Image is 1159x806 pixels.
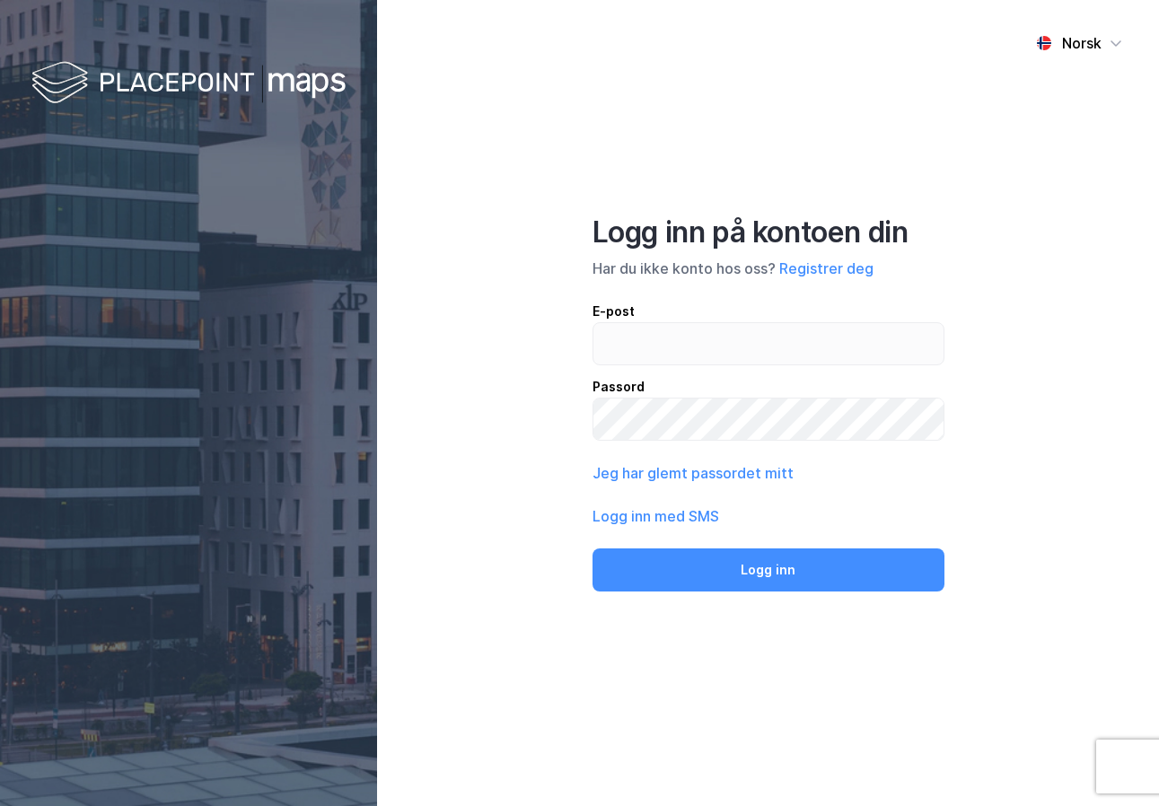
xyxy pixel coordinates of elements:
img: logo-white.f07954bde2210d2a523dddb988cd2aa7.svg [31,57,346,110]
button: Logg inn [593,548,944,591]
button: Jeg har glemt passordet mitt [593,462,794,484]
div: Norsk [1062,32,1102,54]
button: Logg inn med SMS [593,505,719,527]
div: Har du ikke konto hos oss? [593,258,944,279]
div: E-post [593,301,944,322]
button: Registrer deg [779,258,874,279]
iframe: Chat Widget [1069,720,1159,806]
div: Logg inn på kontoen din [593,215,944,250]
div: Passord [593,376,944,398]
